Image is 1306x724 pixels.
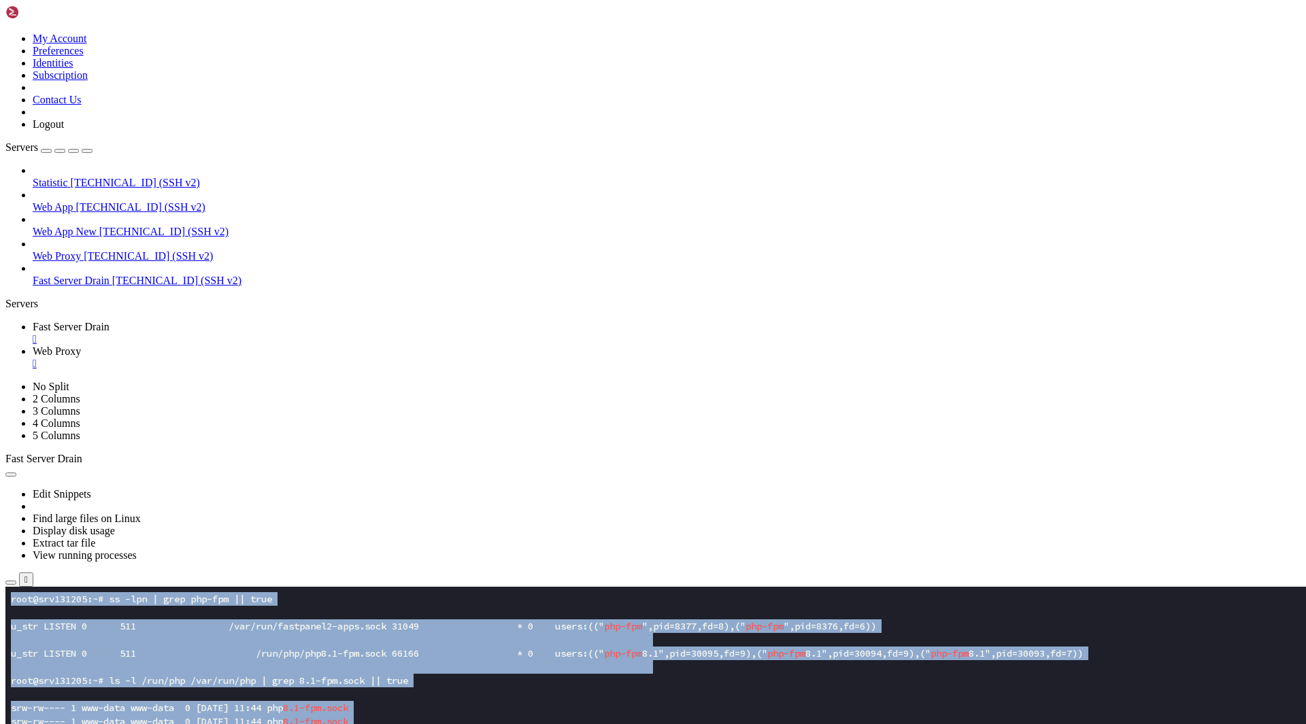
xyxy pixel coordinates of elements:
x-row: Memory: 9.7M [5,277,1129,291]
a: Subscription [33,69,88,81]
a: Find large files on Linux [33,513,141,524]
a: Web App New [TECHNICAL_ID] (SSH v2) [33,226,1301,238]
x-row: php8.1-fpm.service - The PHP 8.1 FastCGI Process Manager [5,169,1129,182]
x-row: u_str LISTEN 0 511 /var/run/fastpanel2-apps.sock 31049 * 0 users:((" ",pid=8377,fd=8),(" ",pid=83... [5,33,1129,46]
span: Fast Server Drain [5,453,82,464]
span: [TECHNICAL_ID] (SSH v2) [99,226,229,237]
x-row: Status: "Processes active: 0, idle: 2, Requests: 0, slow: 0, Traffic: 0req/sec" [5,250,1129,264]
span: Fast Server Drain [33,275,110,286]
div:  [24,574,28,585]
x-row: Copyright (c) The PHP Group [5,46,1129,60]
a: Edit Snippets [33,488,91,500]
a:  [33,333,1301,345]
x-row: Zend Engine v4.3.6, Copyright (c) Zend Technologies [5,60,1129,73]
span: └─30095 "php-fpm: pool www" "" "" "" "" "" "" "" "" "" "" "" "" "" "" "" "" "" "" "" "" "" "" "" ... [5,346,1050,358]
x-row: with Zend OPcache v8.3.6, Copyright (c), by Zend Technologies [5,73,1129,87]
x-row: Tasks: 3 (limit: 7043) [5,264,1129,277]
span: Web Proxy [33,345,81,357]
div: (19, 29) [109,400,114,413]
a: Identities [33,57,73,69]
x-row: CGroup: /system.slice/php8.1-fpm.service [5,305,1129,318]
img: Shellngn [5,5,84,19]
span: lines 1-17/17 (END) [5,400,109,413]
button:  [19,572,33,587]
span: [TECHNICAL_ID] (SSH v2) [76,201,205,213]
a: Logout [33,118,64,130]
x-row: Docs: man:php-fpm8.1(8) [5,209,1129,223]
a: Servers [5,141,93,153]
x-row: CPU: 451ms [5,291,1129,305]
li: Web App New [TECHNICAL_ID] (SSH v2) [33,213,1301,238]
span: php-fpm [740,33,778,46]
span: [TECHNICAL_ID] (SSH v2) [112,275,241,286]
a: View running processes [33,549,137,561]
x-row: root@srv131205:~# ls -l /run/php /var/run/php | grep 8.1-fpm.sock || true [5,87,1129,101]
x-row: Process: 30096 ExecStartPost=/usr/lib/php/php-fpm-socket-helper install /run/php/php-fpm.sock /et... [5,223,1129,237]
a: Statistic [TECHNICAL_ID] (SSH v2) [33,177,1301,189]
x-row: root@srv131205:~# systemctl status php8.1-fpm [5,141,1129,155]
div: Servers [5,298,1301,310]
x-row: [DATE] 11:44:24 [DOMAIN_NAME] systemd[1]: Starting The PHP 8.1 FastCGI Process Manager... [5,373,1129,386]
a: 5 Columns [33,430,80,441]
x-row: Loaded: loaded (/lib/systemd/system/php8.1-fpm.service; enabled; vendor preset: enabled) [5,182,1129,196]
li: Web Proxy [TECHNICAL_ID] (SSH v2) [33,238,1301,262]
span: php-fpm [599,61,637,73]
span: [TECHNICAL_ID] (SSH v2) [84,250,213,262]
span: Servers [5,141,38,153]
x-row: u_str LISTEN 0 511 /run/php/php8.1-fpm.sock 66166 * 0 users:((" 8.1",pid=30095,fd=9),(" 8.1",pid=... [5,60,1129,73]
a: Web Proxy [TECHNICAL_ID] (SSH v2) [33,250,1301,262]
a: No Split [33,381,69,392]
span: php-fpm [599,33,637,46]
a: Display disk usage [33,525,115,536]
a:  [33,358,1301,370]
li: Fast Server Drain [TECHNICAL_ID] (SSH v2) [33,262,1301,287]
a: Fast Server Drain [TECHNICAL_ID] (SSH v2) [33,275,1301,287]
x-row: root@s173901:~# php -v || php8.3 -v || php8.2 -v [5,5,1129,19]
x-row: Active: [DATE][DATE] 11:44:24 UTC; 1h 25min ago [5,196,1129,209]
x-row: srw-rw---- 1 www-data www-data 0 [DATE] 11:44 php [5,128,1129,141]
span: > [1050,332,1056,345]
x-row: PHP 8.3.6 (cli) (built: [DATE] 18:30:55) (NTS) [5,33,1129,46]
li: Web App [TECHNICAL_ID] (SSH v2) [33,189,1301,213]
x-row: [DATE] 11:44:24 [DOMAIN_NAME] systemd[1]: Started The PHP 8.1 FastCGI Process Manager. [5,386,1129,400]
a: Web Proxy [33,345,1301,370]
x-row: root@s173901:~# ^C [5,87,1129,101]
span: php-fpm [925,61,963,73]
x-row: Main PID: 30093 (php-fpm8.1) [5,237,1129,250]
span: Fast Server Drain [33,321,110,332]
a: Fast Server Drain [33,321,1301,345]
span: 8.1-fpm.sock [278,115,343,127]
span: Statistic [33,177,68,188]
li: Statistic [TECHNICAL_ID] (SSH v2) [33,165,1301,189]
span: Web App [33,201,73,213]
a: Preferences [33,45,84,56]
x-row: root@srv131205:~# ss -lpn | grep php-fpm || true [5,5,1129,19]
a: 2 Columns [33,393,80,404]
x-row: root@s173901:~# [5,101,1129,114]
a: 3 Columns [33,405,80,417]
span: 8.1-fpm.sock [278,128,343,141]
x-row: srw-rw---- 1 www-data www-data 0 [DATE] 11:44 php [5,114,1129,128]
span: ├─30094 "php-fpm: pool www" "" "" "" "" "" "" "" "" "" "" "" "" "" "" "" "" "" "" "" "" "" "" "" ... [5,332,1050,345]
div: (16, 7) [93,101,98,114]
a: 4 Columns [33,417,80,429]
span: Web App New [33,226,97,237]
span: active (running) [44,196,131,209]
a: Extract tar file [33,537,95,549]
span: ● [5,169,11,182]
span: [TECHNICAL_ID] (SSH v2) [71,177,200,188]
span: > [1050,345,1056,359]
a: Contact Us [33,94,82,105]
a: Web App [TECHNICAL_ID] (SSH v2) [33,201,1301,213]
span: Web Proxy [33,250,81,262]
a: My Account [33,33,87,44]
span: ├─30093 "php-fpm: master process (/etc/php/8.1/fpm/php-fpm.conf)" "" "" "" "" "" "" "" "" "" "" "... [5,319,718,331]
span: php-fpm [762,61,800,73]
